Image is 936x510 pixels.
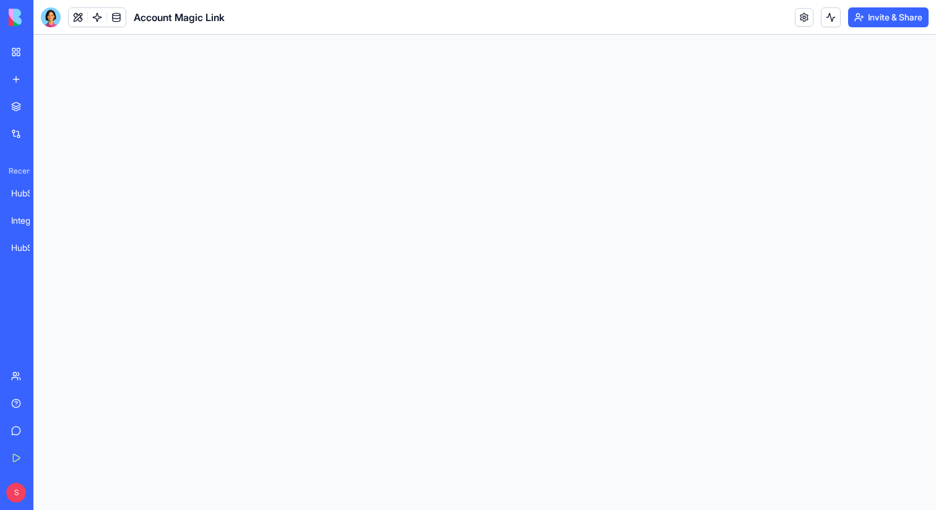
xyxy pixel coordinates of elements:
div: Integration Helper Tool [11,214,46,227]
a: HubSpot Lead Research & Outreach Engine [4,235,53,260]
div: HubSpot Lead Intelligence Hub [11,187,46,200]
a: HubSpot Lead Intelligence Hub [4,181,53,206]
span: Account Magic Link [134,10,225,25]
a: Integration Helper Tool [4,208,53,233]
img: logo [9,9,85,26]
span: S [6,483,26,503]
button: Invite & Share [848,7,929,27]
span: Recent [4,166,30,176]
div: HubSpot Lead Research & Outreach Engine [11,242,46,254]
